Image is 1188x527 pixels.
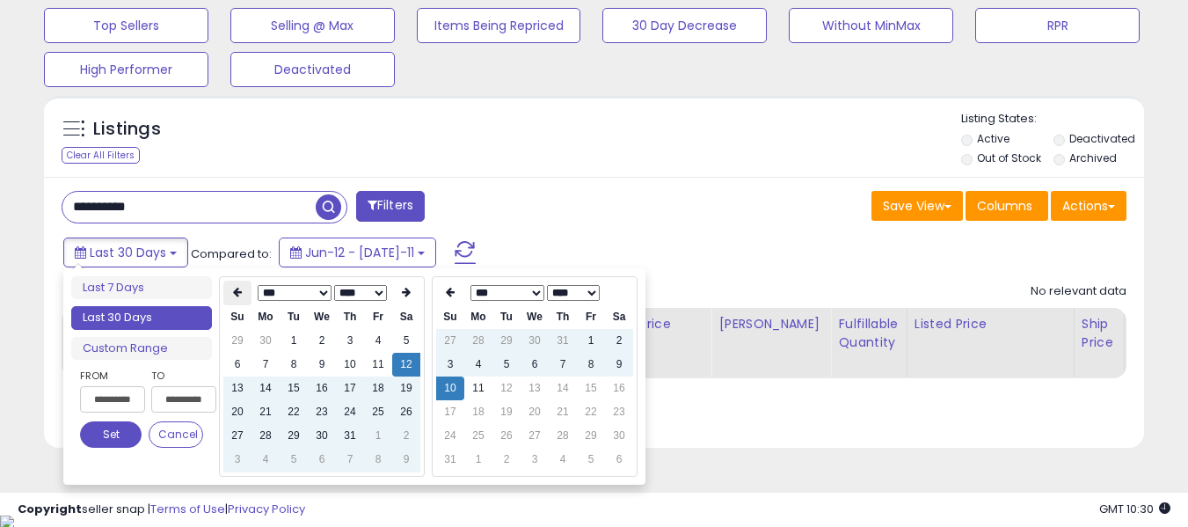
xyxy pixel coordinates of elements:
[280,353,308,377] td: 8
[492,329,521,353] td: 29
[280,377,308,400] td: 15
[549,353,577,377] td: 7
[436,305,464,329] th: Su
[605,448,633,472] td: 6
[280,424,308,448] td: 29
[336,424,364,448] td: 31
[605,424,633,448] td: 30
[977,131,1009,146] label: Active
[44,8,208,43] button: Top Sellers
[975,8,1140,43] button: RPR
[151,367,203,384] label: To
[223,305,251,329] th: Su
[336,329,364,353] td: 3
[308,400,336,424] td: 23
[605,400,633,424] td: 23
[1069,150,1117,165] label: Archived
[1099,501,1170,517] span: 2025-08-11 10:30 GMT
[71,276,212,300] li: Last 7 Days
[549,400,577,424] td: 21
[521,377,549,400] td: 13
[364,424,392,448] td: 1
[230,8,395,43] button: Selling @ Max
[464,329,492,353] td: 28
[464,353,492,377] td: 4
[577,424,605,448] td: 29
[364,353,392,377] td: 11
[336,448,364,472] td: 7
[392,329,420,353] td: 5
[280,400,308,424] td: 22
[336,353,364,377] td: 10
[392,400,420,424] td: 26
[577,448,605,472] td: 5
[1069,131,1135,146] label: Deactivated
[308,377,336,400] td: 16
[549,305,577,329] th: Th
[605,329,633,353] td: 2
[93,117,161,142] h5: Listings
[605,353,633,377] td: 9
[18,501,82,517] strong: Copyright
[492,377,521,400] td: 12
[966,191,1048,221] button: Columns
[223,424,251,448] td: 27
[417,8,581,43] button: Items Being Repriced
[977,150,1041,165] label: Out of Stock
[915,315,1067,333] div: Listed Price
[961,111,1144,128] p: Listing States:
[464,377,492,400] td: 11
[251,424,280,448] td: 28
[279,238,436,267] button: Jun-12 - [DATE]-11
[280,329,308,353] td: 1
[977,197,1032,215] span: Columns
[18,501,305,518] div: seller snap | |
[521,424,549,448] td: 27
[223,400,251,424] td: 20
[251,353,280,377] td: 7
[871,191,963,221] button: Save View
[521,329,549,353] td: 30
[356,191,425,222] button: Filters
[492,353,521,377] td: 5
[492,400,521,424] td: 19
[149,421,203,448] button: Cancel
[230,52,395,87] button: Deactivated
[464,400,492,424] td: 18
[336,305,364,329] th: Th
[577,353,605,377] td: 8
[605,377,633,400] td: 16
[308,424,336,448] td: 30
[228,501,305,517] a: Privacy Policy
[549,424,577,448] td: 28
[63,238,188,267] button: Last 30 Days
[521,448,549,472] td: 3
[392,377,420,400] td: 19
[44,52,208,87] button: High Performer
[308,329,336,353] td: 2
[602,8,767,43] button: 30 Day Decrease
[718,315,823,333] div: [PERSON_NAME]
[336,400,364,424] td: 24
[492,424,521,448] td: 26
[392,353,420,377] td: 12
[436,353,464,377] td: 3
[90,244,166,261] span: Last 30 Days
[364,377,392,400] td: 18
[436,329,464,353] td: 27
[521,400,549,424] td: 20
[521,305,549,329] th: We
[492,448,521,472] td: 2
[436,400,464,424] td: 17
[364,329,392,353] td: 4
[223,448,251,472] td: 3
[308,353,336,377] td: 9
[789,8,953,43] button: Without MinMax
[436,448,464,472] td: 31
[305,244,414,261] span: Jun-12 - [DATE]-11
[392,305,420,329] th: Sa
[1051,191,1126,221] button: Actions
[62,147,140,164] div: Clear All Filters
[223,353,251,377] td: 6
[80,367,142,384] label: From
